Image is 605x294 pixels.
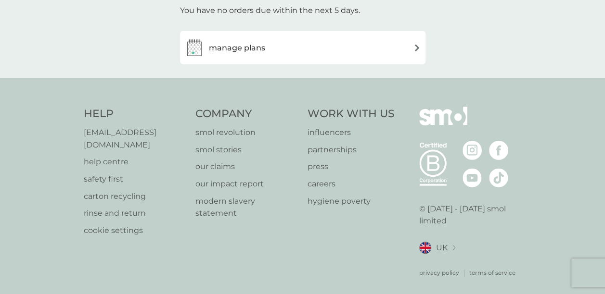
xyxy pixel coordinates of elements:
a: hygiene poverty [308,195,395,208]
img: visit the smol Youtube page [463,168,482,187]
a: [EMAIL_ADDRESS][DOMAIN_NAME] [84,126,186,151]
a: privacy policy [419,268,459,277]
a: rinse and return [84,207,186,220]
h4: Company [195,107,298,122]
img: visit the smol Instagram page [463,141,482,160]
a: terms of service [469,268,515,277]
h3: manage plans [209,42,265,54]
a: cookie settings [84,224,186,237]
a: our impact report [195,178,298,190]
a: help centre [84,156,186,168]
a: carton recycling [84,190,186,203]
img: visit the smol Tiktok page [489,168,508,187]
a: safety first [84,173,186,185]
a: partnerships [308,144,395,156]
span: UK [436,242,448,254]
a: modern slavery statement [195,195,298,220]
a: our claims [195,160,298,173]
a: press [308,160,395,173]
h4: Help [84,107,186,122]
p: You have no orders due within the next 5 days. [180,4,360,17]
p: © [DATE] - [DATE] smol limited [419,203,522,227]
a: smol stories [195,144,298,156]
a: smol revolution [195,126,298,139]
a: influencers [308,126,395,139]
img: visit the smol Facebook page [489,141,508,160]
img: select a new location [452,245,455,250]
img: smol [419,107,467,139]
h4: Work With Us [308,107,395,122]
img: UK flag [419,242,431,254]
a: careers [308,178,395,190]
img: arrow right [413,44,421,51]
